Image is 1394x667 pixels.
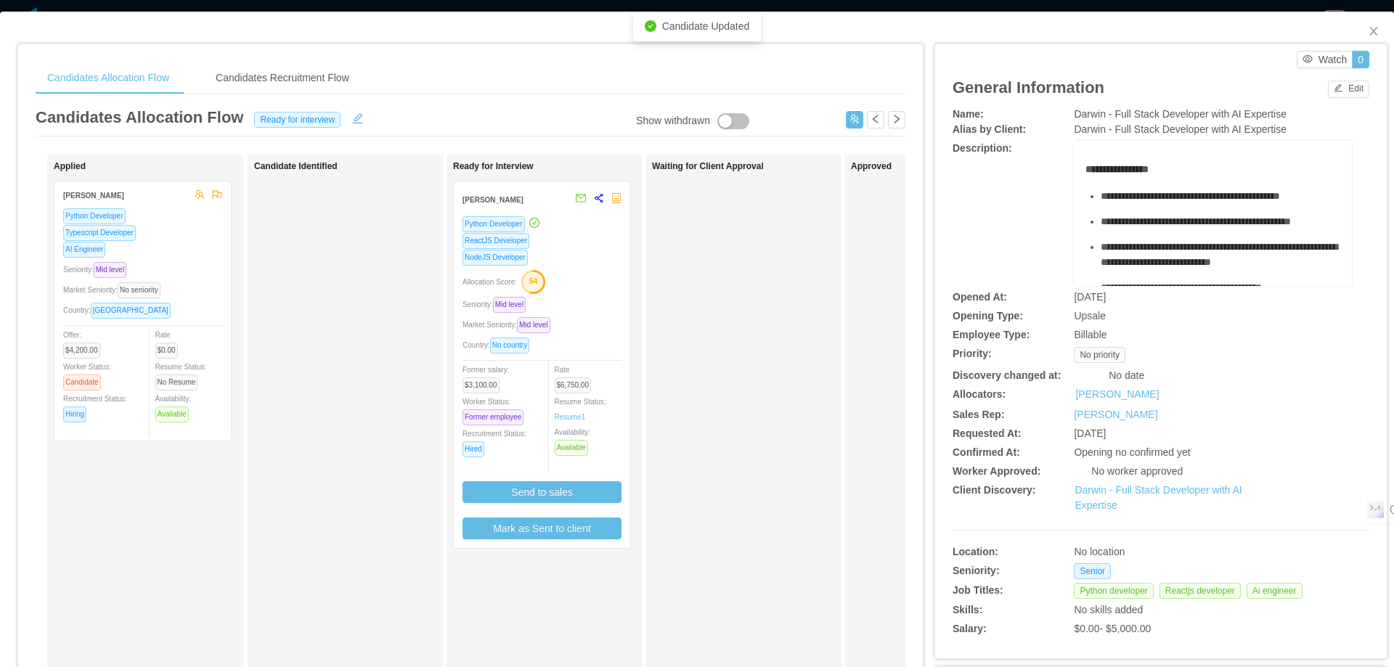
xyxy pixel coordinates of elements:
button: Mark as Sent to client [462,517,621,539]
span: No skills added [1074,604,1143,615]
span: Available [155,406,189,422]
div: No location [1074,544,1282,560]
span: Recruitment Status: [63,395,127,418]
span: Hired [462,441,484,457]
span: Availability: [555,428,594,451]
h1: Approved [851,161,1054,172]
strong: [PERSON_NAME] [462,196,523,204]
b: Client Discovery: [953,484,1035,496]
b: Location: [953,546,998,557]
span: No country [490,337,529,353]
div: rdw-wrapper [1074,141,1352,286]
span: [GEOGRAPHIC_DATA] [91,303,171,319]
span: Darwin - Full Stack Developer with AI Expertise [1074,108,1287,120]
h1: Applied [54,161,257,172]
span: Hiring [63,406,86,422]
a: Resume1 [555,412,586,422]
b: Confirmed At: [953,446,1020,458]
span: Seniority: [462,300,531,308]
span: Upsale [1074,310,1106,322]
span: Market Seniority: [63,286,166,294]
span: Candidate [63,375,101,390]
button: icon: usergroup-add [846,111,863,128]
b: Worker Approved: [953,465,1040,477]
span: flag [212,189,222,200]
span: Recruitment Status: [462,430,526,453]
span: Offer: [63,331,106,354]
span: $4,200.00 [63,343,100,359]
b: Sales Rep: [953,409,1005,420]
b: Opened At: [953,291,1007,303]
span: ReactJS Developer [462,233,529,249]
span: Former employee [462,409,523,425]
span: share-alt [594,193,604,203]
i: icon: close [1368,25,1379,37]
div: Candidates Recruitment Flow [204,62,361,94]
h1: Candidate Identified [254,161,457,172]
span: team [195,189,205,200]
b: Requested At: [953,427,1021,439]
span: Darwin - Full Stack Developer with AI Expertise [1074,123,1287,135]
span: No priority [1074,347,1125,363]
b: Alias by Client: [953,123,1026,135]
div: Show withdrawn [636,113,710,129]
span: Country: [462,341,535,349]
b: Employee Type: [953,329,1030,340]
div: Candidates Allocation Flow [36,62,181,94]
span: Available [555,440,588,456]
text: 54 [529,277,538,285]
span: Typescript Developer [63,225,136,241]
span: Candidate Updated [662,20,750,32]
b: Priority: [953,348,992,359]
span: Allocation Score: [462,278,517,286]
a: [PERSON_NAME] [1075,387,1159,402]
button: Close [1353,12,1394,52]
span: Ready for interview [254,112,341,128]
button: 54 [517,269,546,292]
span: Country: [63,306,176,314]
span: Market Seniority: [462,321,556,329]
i: icon: check-circle [645,20,656,32]
button: Send to sales [462,481,621,503]
span: Mid level [94,262,126,278]
span: No date [1109,369,1144,381]
article: General Information [953,75,1104,99]
span: Rate [555,366,598,389]
span: $3,100.00 [462,377,500,393]
button: icon: eyeWatch [1297,51,1353,68]
a: icon: check-circle [528,217,541,229]
span: Former salary: [462,366,509,389]
button: mail [568,187,587,210]
span: Resume Status: [555,398,606,421]
b: Name: [953,108,984,120]
span: [DATE] [1074,291,1106,303]
span: Seniority: [63,266,132,274]
span: Python Developer [462,216,525,232]
span: Mid level [517,317,550,333]
span: Reactjs developer [1159,583,1241,599]
b: Salary: [953,623,987,634]
a: Darwin - Full Stack Developer with AI Expertise [1075,484,1242,511]
span: Worker Status: [63,363,111,386]
button: icon: right [888,111,905,128]
button: icon: left [867,111,884,128]
span: Billable [1074,329,1106,340]
button: icon: editEdit [1328,81,1369,98]
div: rdw-editor [1085,162,1341,307]
span: Ai engineer [1247,583,1303,599]
b: Discovery changed at: [953,369,1061,381]
a: [PERSON_NAME] [1074,409,1157,420]
b: Seniority: [953,565,1000,576]
span: $0.00 - $5,000.00 [1074,623,1151,634]
span: Python developer [1074,583,1153,599]
b: Allocators: [953,388,1006,400]
b: Job Titles: [953,584,1003,596]
span: NodeJS Developer [462,250,528,266]
button: 0 [1352,51,1369,68]
span: No Resume [155,375,198,390]
span: No seniority [118,282,160,298]
span: Rate [155,331,184,354]
h1: Waiting for Client Approval [652,161,855,172]
button: icon: edit [346,110,370,124]
span: AI Engineer [63,242,105,258]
